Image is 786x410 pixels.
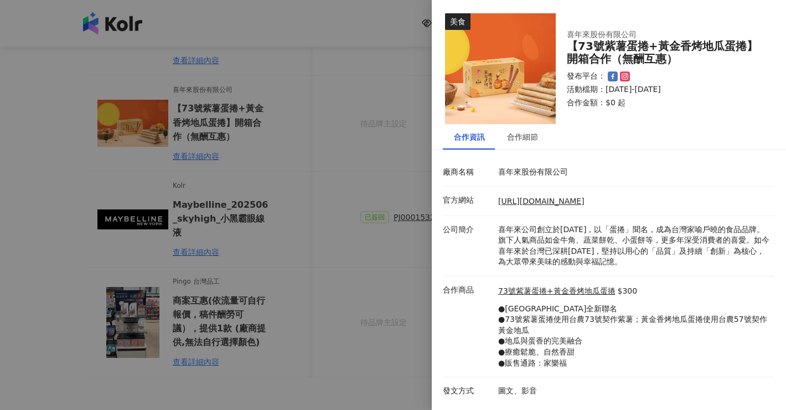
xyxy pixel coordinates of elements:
[567,71,606,82] p: 發布平台：
[443,386,493,397] p: 發文方式
[567,84,762,95] p: 活動檔期：[DATE]-[DATE]
[443,224,493,235] p: 公司簡介
[507,131,538,143] div: 合作細節
[498,304,769,369] p: ●[GEOGRAPHIC_DATA]全新聯名 ●73號紫薯蛋捲使用台農73號契作紫薯；黃金香烤地瓜蛋捲使用台農57號契作黃金地瓜 ●地瓜與蛋香的完美融合 ●療癒鬆脆、自然香甜 ●販售通路：家樂福
[454,131,485,143] div: 合作資訊
[443,167,493,178] p: 廠商名稱
[618,286,638,297] p: $300
[443,195,493,206] p: 官方網站
[445,13,470,30] div: 美食
[567,29,744,40] div: 喜年來股份有限公司
[443,285,493,296] p: 合作商品
[498,224,769,268] p: 喜年來公司創立於[DATE]，以「蛋捲」聞名，成為台灣家喻戶曉的食品品牌。旗下人氣商品如金牛角、蔬菜餅乾、小蛋餅等，更多年深受消費者的喜愛。如今喜年來於台灣已深耕[DATE]，堅持以用心的「品質...
[567,98,762,109] p: 合作金額： $0 起
[567,40,762,65] div: 【73號紫薯蛋捲+黃金香烤地瓜蛋捲】開箱合作（無酬互惠）
[445,13,556,124] img: 73號紫薯蛋捲+黃金香烤地瓜蛋捲
[498,167,769,178] p: 喜年來股份有限公司
[498,286,616,297] a: 73號紫薯蛋捲+黃金香烤地瓜蛋捲
[498,197,585,206] a: [URL][DOMAIN_NAME]
[498,386,769,397] p: 圖文、影音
